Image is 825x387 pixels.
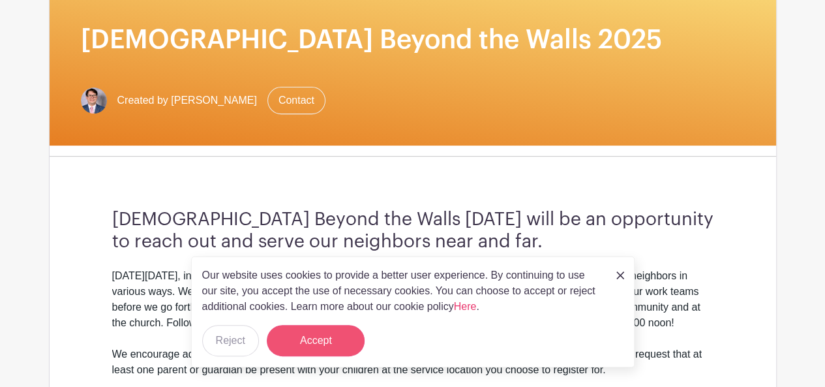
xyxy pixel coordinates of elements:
[202,325,259,356] button: Reject
[267,325,365,356] button: Accept
[454,301,477,312] a: Here
[81,87,107,114] img: T.%20Moore%20Headshot%202024.jpg
[81,24,745,55] h1: [DEMOGRAPHIC_DATA] Beyond the Walls 2025
[616,271,624,279] img: close_button-5f87c8562297e5c2d7936805f587ecaba9071eb48480494691a3f1689db116b3.svg
[202,268,603,315] p: Our website uses cookies to provide a better user experience. By continuing to use our site, you ...
[267,87,325,114] a: Contact
[112,209,713,253] h3: [DEMOGRAPHIC_DATA] Beyond the Walls [DATE] will be an opportunity to reach out and serve our neig...
[117,93,257,108] span: Created by [PERSON_NAME]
